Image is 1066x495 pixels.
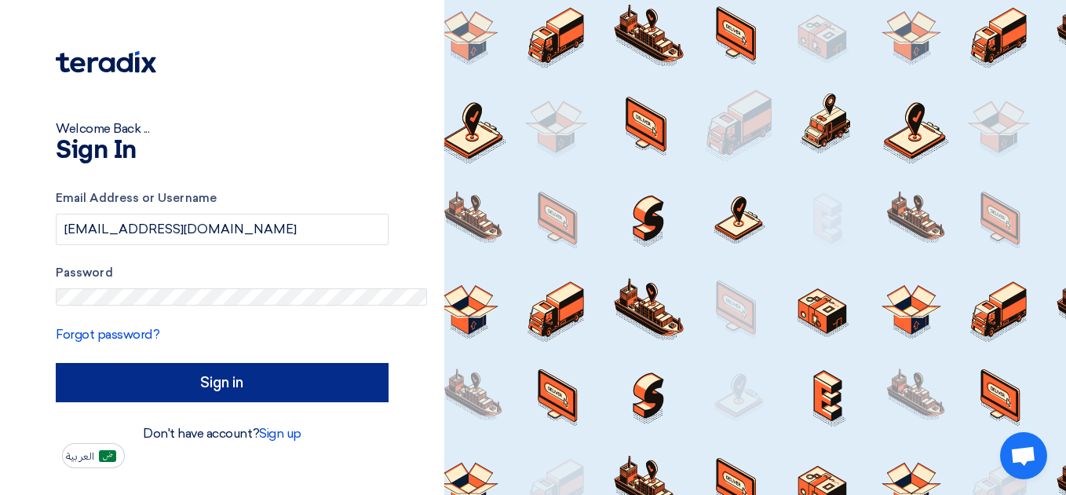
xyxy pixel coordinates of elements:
input: Enter your business email or username [56,214,389,245]
label: Email Address or Username [56,189,389,207]
a: Forgot password? [56,327,159,342]
h1: Sign In [56,138,389,163]
a: Sign up [259,426,301,441]
label: Password [56,264,389,282]
span: العربية [66,451,94,462]
button: العربية [62,443,125,468]
div: Don't have account? [56,424,389,443]
input: Sign in [56,363,389,402]
img: ar-AR.png [99,450,116,462]
img: Teradix logo [56,51,156,73]
div: Welcome Back ... [56,119,389,138]
div: Open chat [1000,432,1047,479]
